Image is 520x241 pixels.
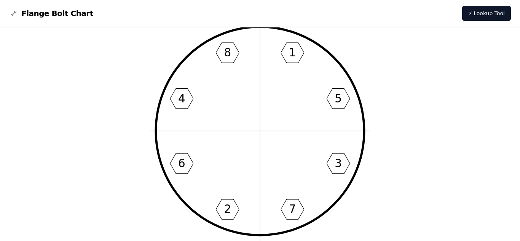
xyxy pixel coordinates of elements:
span: Flange Bolt Chart [21,8,93,19]
a: Flange Bolt Chart LogoFlange Bolt Chart [9,8,93,19]
text: 6 [178,157,185,170]
img: Flange Bolt Chart Logo [9,9,18,18]
text: 5 [335,92,342,105]
a: ⚡ Lookup Tool [462,6,511,21]
text: 4 [178,92,185,105]
text: 7 [289,203,296,215]
text: 1 [289,46,296,59]
text: 2 [224,203,231,215]
text: 3 [335,157,342,170]
text: 8 [224,46,231,59]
